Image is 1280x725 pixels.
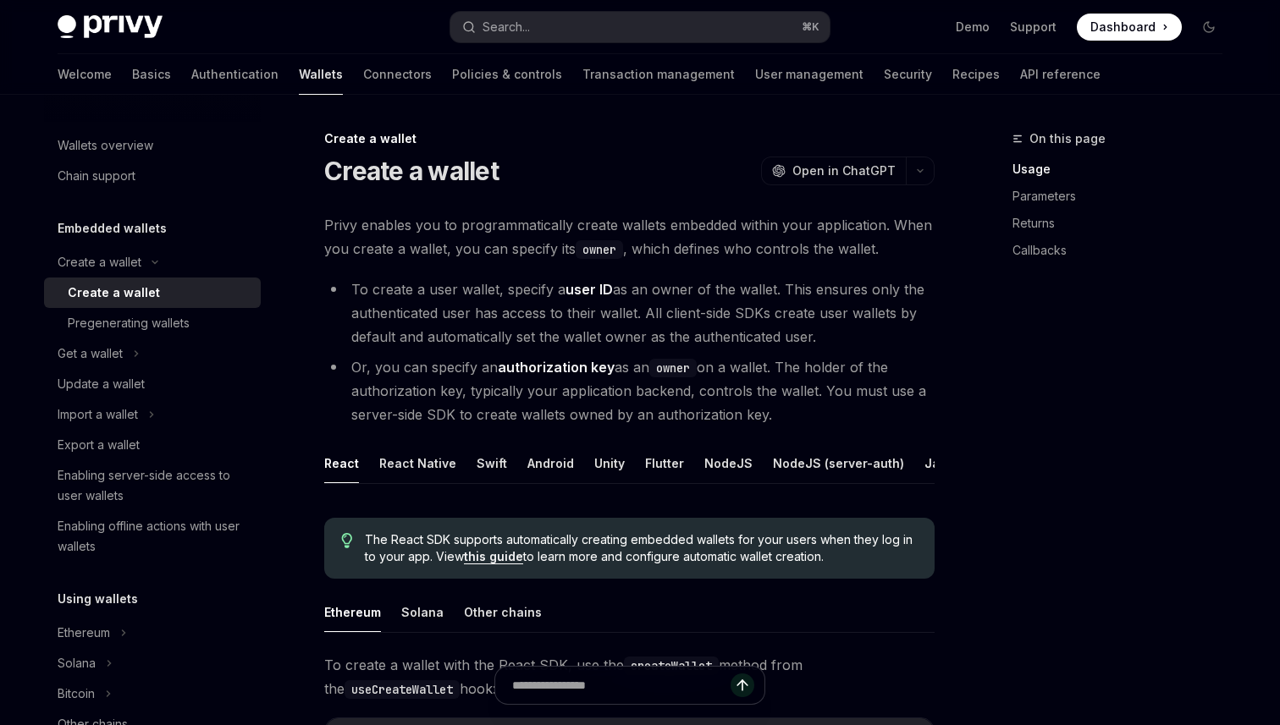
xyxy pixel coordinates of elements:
[365,531,918,565] span: The React SDK supports automatically creating embedded wallets for your users when they log in to...
[44,430,261,460] a: Export a wallet
[44,130,261,161] a: Wallets overview
[324,592,381,632] button: Ethereum
[464,592,542,632] button: Other chains
[1077,14,1182,41] a: Dashboard
[58,15,163,39] img: dark logo
[477,443,507,483] button: Swift
[576,240,623,259] code: owner
[58,623,110,643] div: Ethereum
[483,17,530,37] div: Search...
[58,135,153,156] div: Wallets overview
[58,435,140,455] div: Export a wallet
[44,277,261,308] a: Create a wallet
[1090,19,1156,36] span: Dashboard
[802,20,819,34] span: ⌘ K
[1012,183,1236,210] a: Parameters
[566,281,613,298] strong: user ID
[1029,129,1106,149] span: On this page
[645,443,684,483] button: Flutter
[884,54,932,95] a: Security
[324,130,935,147] div: Create a wallet
[299,54,343,95] a: Wallets
[324,443,359,483] button: React
[58,465,251,506] div: Enabling server-side access to user wallets
[1010,19,1057,36] a: Support
[1195,14,1222,41] button: Toggle dark mode
[363,54,432,95] a: Connectors
[58,343,123,364] div: Get a wallet
[704,443,753,483] button: NodeJS
[132,54,171,95] a: Basics
[324,277,935,349] li: To create a user wallet, specify a as an owner of the wallet. This ensures only the authenticated...
[464,549,523,564] a: this guide
[44,460,261,511] a: Enabling server-side access to user wallets
[1012,156,1236,183] a: Usage
[68,283,160,303] div: Create a wallet
[58,54,112,95] a: Welcome
[68,313,190,333] div: Pregenerating wallets
[341,533,353,548] svg: Tip
[379,443,456,483] button: React Native
[527,443,574,483] button: Android
[58,516,251,557] div: Enabling offline actions with user wallets
[1020,54,1101,95] a: API reference
[401,592,444,632] button: Solana
[58,252,141,272] div: Create a wallet
[498,359,615,376] strong: authorization key
[58,404,138,425] div: Import a wallet
[773,443,904,483] button: NodeJS (server-auth)
[1012,210,1236,237] a: Returns
[452,54,562,95] a: Policies & controls
[44,308,261,338] a: Pregenerating wallets
[624,656,719,675] code: createWallet
[755,54,863,95] a: User management
[58,166,135,186] div: Chain support
[731,673,754,697] button: Send message
[191,54,279,95] a: Authentication
[44,511,261,562] a: Enabling offline actions with user wallets
[58,684,95,704] div: Bitcoin
[761,157,906,185] button: Open in ChatGPT
[58,218,167,239] h5: Embedded wallets
[792,162,896,179] span: Open in ChatGPT
[324,653,935,700] span: To create a wallet with the React SDK, use the method from the hook:
[44,369,261,399] a: Update a wallet
[58,653,96,673] div: Solana
[324,156,499,186] h1: Create a wallet
[594,443,625,483] button: Unity
[324,213,935,261] span: Privy enables you to programmatically create wallets embedded within your application. When you c...
[324,355,935,426] li: Or, you can specify an as an on a wallet. The holder of the authorization key, typically your app...
[649,359,697,377] code: owner
[58,589,138,609] h5: Using wallets
[1012,237,1236,264] a: Callbacks
[582,54,735,95] a: Transaction management
[924,443,954,483] button: Java
[44,161,261,191] a: Chain support
[450,12,830,42] button: Search...⌘K
[956,19,990,36] a: Demo
[58,374,145,394] div: Update a wallet
[952,54,1000,95] a: Recipes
